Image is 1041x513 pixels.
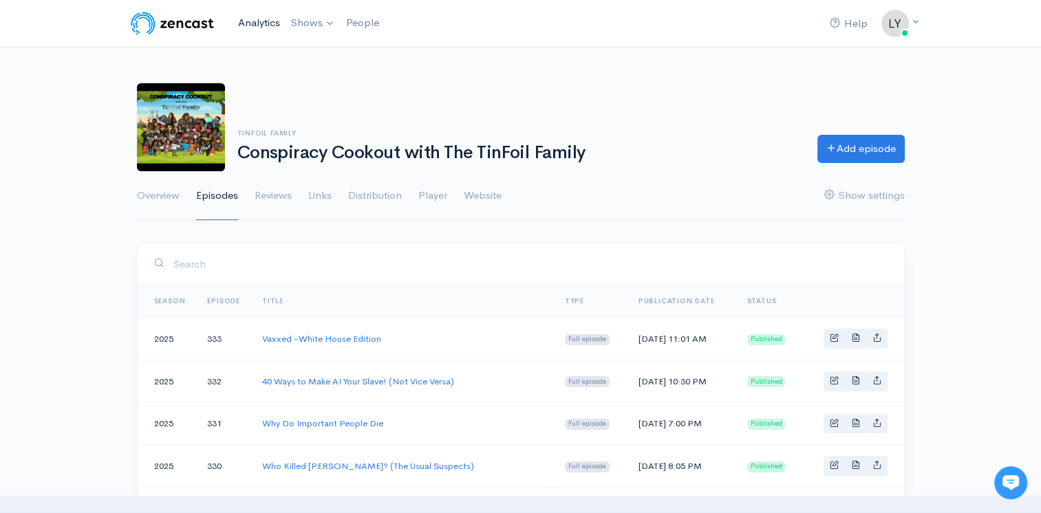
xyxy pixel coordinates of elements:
[262,333,381,345] a: Vaxxed -White House Edition
[196,318,251,360] td: 333
[824,9,873,39] a: Help
[138,402,197,445] td: 2025
[341,8,385,38] a: People
[464,171,502,221] a: Website
[747,296,777,305] span: Status
[129,10,216,37] img: ZenCast Logo
[565,461,610,472] span: Full episode
[237,129,801,137] h6: TinFoil Family
[747,334,786,345] span: Published
[824,414,888,434] div: Basic example
[418,171,447,221] a: Player
[881,10,909,37] img: ...
[21,182,254,210] button: New conversation
[747,376,786,387] span: Published
[138,445,197,488] td: 2025
[233,8,286,38] a: Analytics
[196,402,251,445] td: 331
[40,259,246,286] input: Search articles
[627,318,736,360] td: [DATE] 11:01 AM
[286,8,341,39] a: Shows
[817,135,905,163] a: Add episode
[308,171,332,221] a: Links
[994,466,1027,499] iframe: gist-messenger-bubble-iframe
[824,371,888,391] div: Basic example
[824,329,888,349] div: Basic example
[627,360,736,402] td: [DATE] 10:30 PM
[138,360,197,402] td: 2025
[196,360,251,402] td: 332
[262,460,474,472] a: Who Killed [PERSON_NAME]? (The Usual Suspects)
[255,171,292,221] a: Reviews
[173,250,888,278] input: Search
[262,375,454,387] a: 40 Ways to Make AI Your Slave! (Not Vice Versa)
[262,296,283,305] a: Title
[824,171,905,221] a: Show settings
[21,91,255,157] h2: Just let us know if you need anything and we'll be happy to help! 🙂
[565,296,584,305] a: Type
[237,143,801,163] h1: Conspiracy Cookout with The TinFoil Family
[89,190,165,201] span: New conversation
[196,445,251,488] td: 330
[565,376,610,387] span: Full episode
[154,296,186,305] a: Season
[207,296,240,305] a: Episode
[824,456,888,476] div: Basic example
[262,417,383,429] a: Why Do Important People Die
[627,445,736,488] td: [DATE] 8:05 PM
[747,461,786,472] span: Published
[196,171,238,221] a: Episodes
[21,67,255,89] h1: Hi 👋
[19,236,257,252] p: Find an answer quickly
[747,419,786,430] span: Published
[627,402,736,445] td: [DATE] 7:00 PM
[137,171,180,221] a: Overview
[348,171,402,221] a: Distribution
[638,296,715,305] a: Publication date
[138,318,197,360] td: 2025
[565,334,610,345] span: Full episode
[565,419,610,430] span: Full episode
